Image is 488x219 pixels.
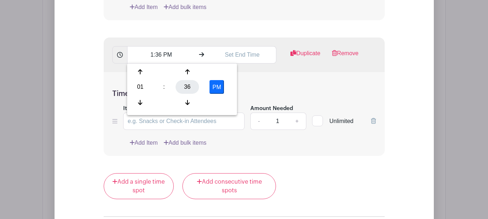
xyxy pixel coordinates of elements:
a: Add a single time spot [104,173,174,199]
div: Increment Hour [129,65,152,79]
a: Add Item [130,3,158,12]
input: e.g. Snacks or Check-in Attendees [123,113,245,130]
span: Unlimited [329,118,354,124]
div: : [155,80,174,94]
input: Set End Time [208,46,276,63]
label: Amount Needed [250,105,293,113]
input: Set Start Time [127,46,195,63]
div: Decrement Hour [129,96,152,109]
h5: Time Spot Items [112,89,376,98]
button: PM [210,80,224,94]
div: Decrement Minute [176,96,199,109]
a: Add bulk items [164,139,207,147]
a: + [288,113,306,130]
a: Add bulk items [164,3,207,12]
label: Item Name [123,105,152,113]
div: Pick Minute [176,80,199,94]
a: - [250,113,267,130]
a: Remove [332,49,359,63]
a: Duplicate [290,49,320,63]
div: Pick Hour [129,80,152,94]
a: Add consecutive time spots [182,173,276,199]
a: Add Item [130,139,158,147]
div: Increment Minute [176,65,199,79]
